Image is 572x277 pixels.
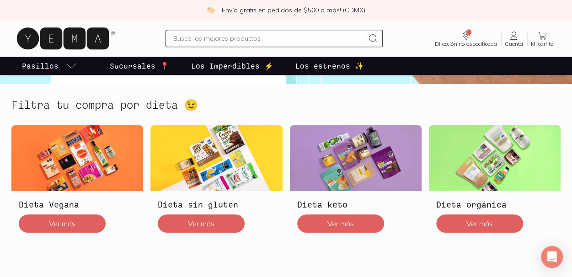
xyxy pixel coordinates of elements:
button: Ver más [297,214,384,233]
a: Mi carrito [527,30,557,47]
p: ¡Envío gratis en pedidos de $500 o más! (CDMX) [220,5,365,15]
button: Ver más [436,214,523,233]
a: pasillo-todos-link [20,57,79,75]
img: Dieta Vegana [11,125,143,191]
h3: Dieta Vegana [19,198,136,210]
a: Dirección no especificada [431,30,501,47]
img: check [207,6,215,14]
button: Ver más [158,214,245,233]
button: Ver más [19,214,106,233]
p: Los Imperdibles ⚡️ [191,60,273,71]
span: Dirección no especificada [435,41,497,47]
h3: Dieta keto [297,198,414,210]
a: Sucursales 📍 [108,57,171,75]
a: Los Imperdibles ⚡️ [189,57,275,75]
a: Dieta ketoDieta ketoVer más [290,125,422,240]
p: Sucursales 📍 [110,60,169,71]
a: Los estrenos ✨ [294,57,366,75]
div: Open Intercom Messenger [541,246,563,268]
a: Dieta sin glutenDieta sin glutenVer más [150,125,282,240]
span: Mi carrito [531,41,554,47]
h2: Filtra tu compra por dieta 😉 [11,99,198,111]
p: Los estrenos ✨ [295,60,364,71]
img: Dieta orgánica [429,125,561,191]
a: Dieta VeganaDieta VeganaVer más [11,125,143,240]
span: Cuenta [505,41,523,47]
h3: Dieta sin gluten [158,198,275,210]
a: Dieta orgánicaDieta orgánicaVer más [429,125,561,240]
img: Dieta sin gluten [150,125,282,191]
img: Dieta keto [290,125,422,191]
a: Cuenta [501,30,527,47]
h3: Dieta orgánica [436,198,553,210]
p: Pasillos [22,60,59,71]
input: Busca los mejores productos [173,33,364,44]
